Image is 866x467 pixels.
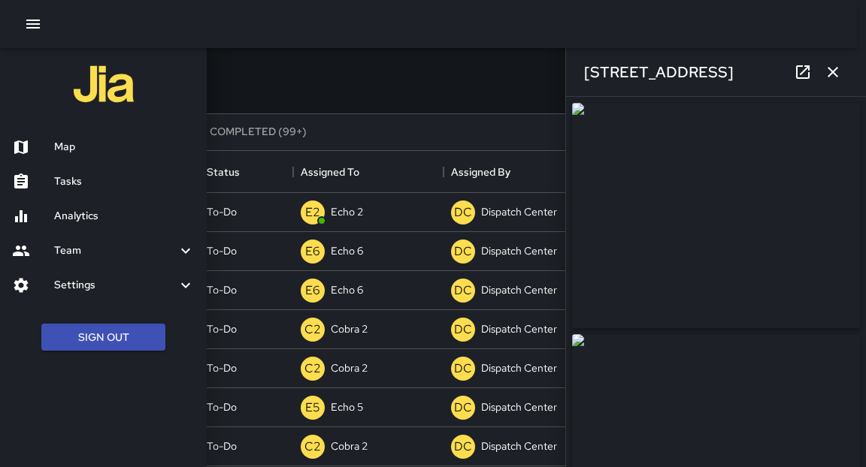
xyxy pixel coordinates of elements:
[54,208,195,224] h6: Analytics
[41,324,165,351] button: Sign Out
[54,277,177,294] h6: Settings
[54,173,195,190] h6: Tasks
[54,243,177,259] h6: Team
[54,139,195,155] h6: Map
[74,54,134,114] img: jia-logo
